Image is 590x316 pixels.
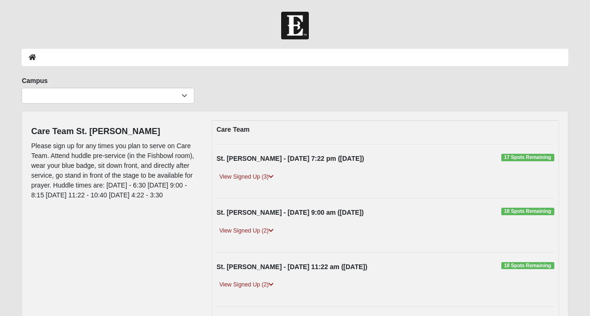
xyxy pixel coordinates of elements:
[216,172,276,182] a: View Signed Up (3)
[216,280,276,290] a: View Signed Up (2)
[22,76,47,85] label: Campus
[281,12,309,39] img: Church of Eleven22 Logo
[216,209,364,216] strong: St. [PERSON_NAME] - [DATE] 9:00 am ([DATE])
[501,262,554,270] span: 18 Spots Remaining
[31,141,198,200] p: Please sign up for any times you plan to serve on Care Team. Attend huddle pre-service (in the Fi...
[216,155,364,162] strong: St. [PERSON_NAME] - [DATE] 7:22 pm ([DATE])
[216,126,250,133] strong: Care Team
[216,263,368,271] strong: St. [PERSON_NAME] - [DATE] 11:22 am ([DATE])
[501,208,554,215] span: 18 Spots Remaining
[31,127,198,137] h4: Care Team St. [PERSON_NAME]
[216,226,276,236] a: View Signed Up (2)
[501,154,554,161] span: 17 Spots Remaining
